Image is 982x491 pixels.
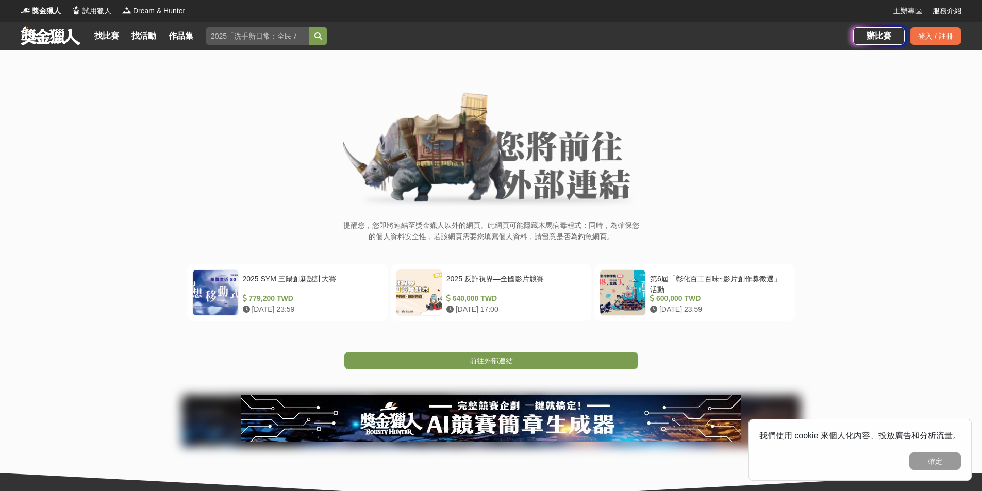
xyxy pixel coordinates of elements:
[21,5,31,15] img: Logo
[241,395,741,442] img: e66c81bb-b616-479f-8cf1-2a61d99b1888.jpg
[446,304,582,315] div: [DATE] 17:00
[909,452,961,470] button: 確定
[32,6,61,16] span: 獎金獵人
[122,5,132,15] img: Logo
[893,6,922,16] a: 主辦專區
[187,264,388,321] a: 2025 SYM 三陽創新設計大賽 779,200 TWD [DATE] 23:59
[933,6,961,16] a: 服務介紹
[21,6,61,16] a: Logo獎金獵人
[133,6,185,16] span: Dream & Hunter
[446,293,582,304] div: 640,000 TWD
[71,5,81,15] img: Logo
[243,274,378,293] div: 2025 SYM 三陽創新設計大賽
[243,293,378,304] div: 779,200 TWD
[594,264,795,321] a: 第6屆「彰化百工百味~影片創作獎徵選」活動 600,000 TWD [DATE] 23:59
[910,27,961,45] div: 登入 / 註冊
[759,431,961,440] span: 我們使用 cookie 來個人化內容、投放廣告和分析流量。
[470,357,513,365] span: 前往外部連結
[650,304,786,315] div: [DATE] 23:59
[127,29,160,43] a: 找活動
[122,6,185,16] a: LogoDream & Hunter
[853,27,905,45] a: 辦比賽
[90,29,123,43] a: 找比賽
[82,6,111,16] span: 試用獵人
[446,274,582,293] div: 2025 反詐視界—全國影片競賽
[650,293,786,304] div: 600,000 TWD
[206,27,309,45] input: 2025「洗手新日常：全民 ALL IN」洗手歌全台徵選
[344,352,638,369] a: 前往外部連結
[243,304,378,315] div: [DATE] 23:59
[164,29,197,43] a: 作品集
[343,219,639,253] p: 提醒您，您即將連結至獎金獵人以外的網頁。此網頁可能隱藏木馬病毒程式；同時，為確保您的個人資料安全性，若該網頁需要您填寫個人資料，請留意是否為釣魚網頁。
[650,274,786,293] div: 第6屆「彰化百工百味~影片創作獎徵選」活動
[71,6,111,16] a: Logo試用獵人
[391,264,591,321] a: 2025 反詐視界—全國影片競賽 640,000 TWD [DATE] 17:00
[343,92,639,209] img: External Link Banner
